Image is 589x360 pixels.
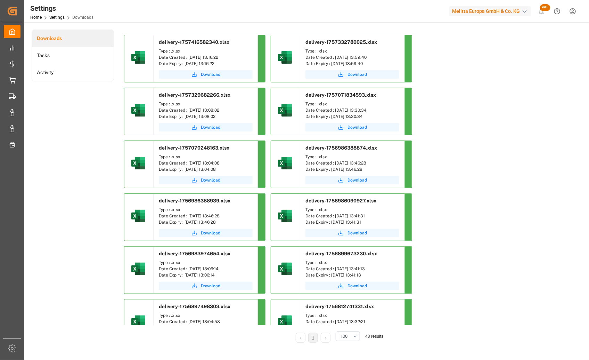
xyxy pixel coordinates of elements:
button: Download [305,70,399,79]
span: Download [347,283,367,289]
span: 99+ [540,4,550,11]
img: microsoft-excel-2019--v1.png [130,155,147,171]
button: Download [159,229,253,237]
span: delivery-1756986388874.xlsx [305,145,377,151]
button: Download [305,229,399,237]
span: Download [201,177,220,183]
div: Date Expiry : [DATE] 13:46:28 [159,219,253,225]
div: Type : .xlsx [305,312,399,319]
div: Date Created : [DATE] 13:41:31 [305,213,399,219]
button: Help Center [549,3,565,19]
span: delivery-1756899673230.xlsx [305,251,377,256]
a: Activity [32,64,114,81]
a: 1 [312,336,314,341]
div: Date Expiry : [DATE] 13:04:58 [159,325,253,331]
div: Type : .xlsx [159,207,253,213]
span: Download [201,283,220,289]
a: Home [30,15,42,20]
img: microsoft-excel-2019--v1.png [277,102,293,119]
div: Date Expiry : [DATE] 13:08:02 [159,113,253,120]
span: delivery-1757416582340.xlsx [159,39,229,45]
img: microsoft-excel-2019--v1.png [130,102,147,119]
div: Date Expiry : [DATE] 13:46:28 [305,166,399,173]
div: Date Created : [DATE] 13:16:22 [159,54,253,61]
div: Type : .xlsx [305,101,399,107]
div: Date Created : [DATE] 13:06:14 [159,266,253,272]
img: microsoft-excel-2019--v1.png [277,313,293,330]
button: Download [159,123,253,131]
div: Type : .xlsx [159,312,253,319]
div: Type : .xlsx [305,48,399,54]
img: microsoft-excel-2019--v1.png [277,49,293,66]
div: Melitta Europa GmbH & Co. KG [449,6,531,16]
span: delivery-1757329682266.xlsx [159,92,230,98]
div: Date Created : [DATE] 13:30:34 [305,107,399,113]
div: Date Created : [DATE] 13:46:28 [305,160,399,166]
button: Melitta Europa GmbH & Co. KG [449,5,534,18]
a: Downloads [32,30,114,47]
span: delivery-1756986090927.xlsx [305,198,376,203]
span: 48 results [365,334,383,339]
div: Type : .xlsx [159,101,253,107]
div: Type : .xlsx [159,259,253,266]
div: Date Created : [DATE] 13:32:21 [305,319,399,325]
img: microsoft-excel-2019--v1.png [277,208,293,224]
img: microsoft-excel-2019--v1.png [130,49,147,66]
div: Type : .xlsx [159,48,253,54]
div: Type : .xlsx [305,154,399,160]
li: Previous Page [296,333,305,343]
button: Download [305,123,399,131]
img: microsoft-excel-2019--v1.png [130,313,147,330]
button: Download [305,176,399,184]
img: microsoft-excel-2019--v1.png [130,208,147,224]
button: Download [159,282,253,290]
span: Download [201,124,220,130]
span: 100 [341,333,347,339]
button: Download [305,282,399,290]
div: Date Created : [DATE] 13:46:28 [159,213,253,219]
span: Download [347,124,367,130]
a: Settings [49,15,65,20]
span: Download [347,71,367,78]
button: Download [159,176,253,184]
div: Date Created : [DATE] 13:04:58 [159,319,253,325]
button: Download [159,70,253,79]
span: delivery-1757332780025.xlsx [305,39,377,45]
div: Date Created : [DATE] 13:41:13 [305,266,399,272]
div: Date Created : [DATE] 13:04:08 [159,160,253,166]
div: Date Expiry : [DATE] 13:04:08 [159,166,253,173]
span: delivery-1757071834593.xlsx [305,92,376,98]
img: microsoft-excel-2019--v1.png [277,261,293,277]
div: Date Expiry : [DATE] 13:32:21 [305,325,399,331]
span: delivery-1756983974654.xlsx [159,251,230,256]
div: Date Expiry : [DATE] 13:30:34 [305,113,399,120]
div: Date Expiry : [DATE] 13:59:40 [305,61,399,67]
div: Date Expiry : [DATE] 13:06:14 [159,272,253,278]
div: Date Expiry : [DATE] 13:16:22 [159,61,253,67]
span: delivery-1756812741331.xlsx [305,304,374,309]
div: Date Created : [DATE] 13:59:40 [305,54,399,61]
div: Type : .xlsx [305,207,399,213]
li: 1 [308,333,318,343]
div: Date Created : [DATE] 13:08:02 [159,107,253,113]
span: delivery-1756897498303.xlsx [159,304,230,309]
span: Download [347,177,367,183]
div: Date Expiry : [DATE] 13:41:31 [305,219,399,225]
button: open menu [336,331,360,341]
div: Type : .xlsx [159,154,253,160]
span: delivery-1756986388939.xlsx [159,198,230,203]
a: Tasks [32,47,114,64]
span: Download [201,230,220,236]
span: delivery-1757070248163.xlsx [159,145,229,151]
div: Type : .xlsx [305,259,399,266]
